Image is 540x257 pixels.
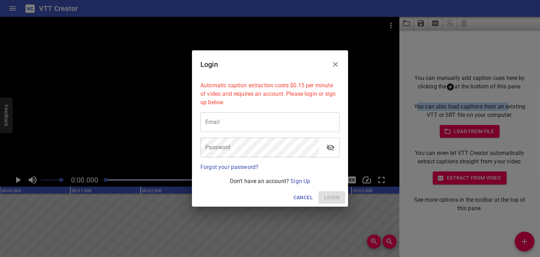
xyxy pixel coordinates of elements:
button: Close [327,56,344,73]
button: toggle password visibility [322,139,339,156]
span: Cancel [294,193,313,202]
button: Cancel [291,191,316,204]
p: Don't have an account? [200,177,340,186]
a: Forgot your password? [200,164,258,170]
span: Please enter your email and password above. [319,191,345,204]
a: Sign Up [290,178,310,184]
p: Automatic caption extraction costs $0.15 per minute of video and requires an account. Please logi... [200,81,340,107]
h6: Login [200,59,218,70]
